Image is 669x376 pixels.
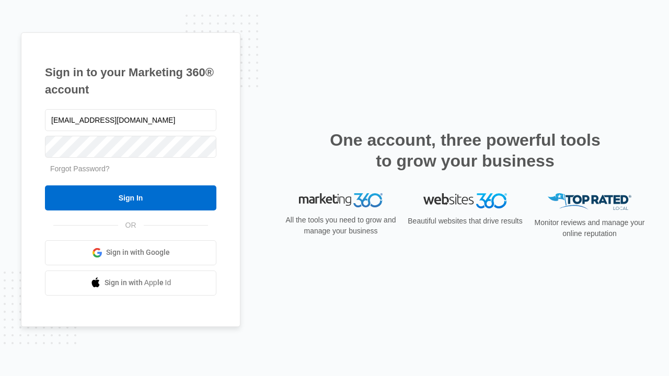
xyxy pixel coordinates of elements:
[45,109,216,131] input: Email
[282,215,399,237] p: All the tools you need to grow and manage your business
[407,216,524,227] p: Beautiful websites that drive results
[45,185,216,210] input: Sign In
[105,277,171,288] span: Sign in with Apple Id
[423,193,507,208] img: Websites 360
[50,164,110,173] a: Forgot Password?
[118,220,144,231] span: OR
[45,240,216,265] a: Sign in with Google
[327,130,604,171] h2: One account, three powerful tools to grow your business
[45,271,216,296] a: Sign in with Apple Id
[548,193,631,210] img: Top Rated Local
[299,193,383,208] img: Marketing 360
[531,217,648,239] p: Monitor reviews and manage your online reputation
[45,64,216,98] h1: Sign in to your Marketing 360® account
[106,247,170,258] span: Sign in with Google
